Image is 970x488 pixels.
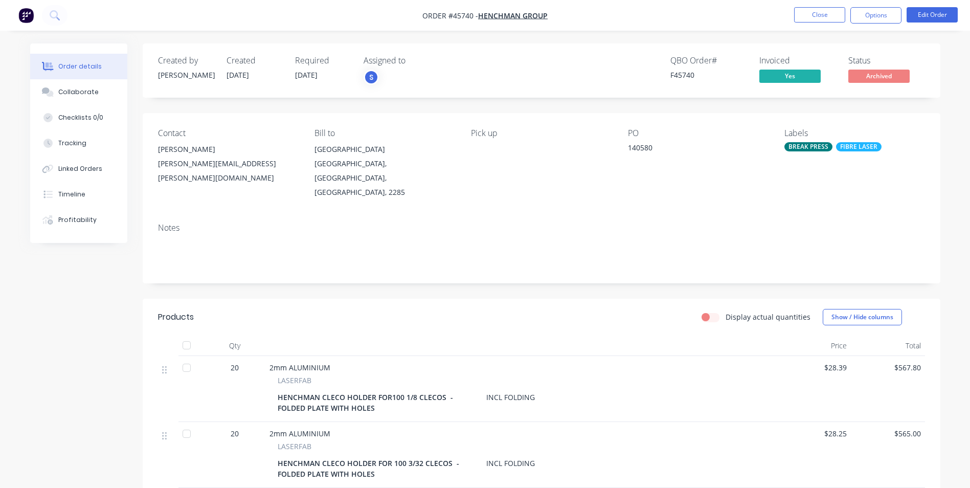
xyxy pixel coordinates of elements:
[158,128,298,138] div: Contact
[314,128,455,138] div: Bill to
[58,215,97,225] div: Profitability
[30,79,127,105] button: Collaborate
[58,87,99,97] div: Collaborate
[784,142,832,151] div: BREAK PRESS
[482,456,539,471] div: INCL FOLDING
[269,429,330,438] span: 2mm ALUMINIUM
[471,128,611,138] div: Pick up
[855,362,921,373] span: $567.80
[227,70,249,80] span: [DATE]
[227,56,283,65] div: Created
[18,8,34,23] img: Factory
[278,390,482,415] div: HENCHMAN CLECO HOLDER FOR100 1/8 CLECOS - FOLDED PLATE WITH HOLES
[364,70,379,85] button: S
[158,56,214,65] div: Created by
[314,157,455,199] div: [GEOGRAPHIC_DATA], [GEOGRAPHIC_DATA], [GEOGRAPHIC_DATA], 2285
[850,7,901,24] button: Options
[158,157,298,185] div: [PERSON_NAME][EMAIL_ADDRESS][PERSON_NAME][DOMAIN_NAME]
[781,362,847,373] span: $28.39
[628,128,768,138] div: PO
[58,62,102,71] div: Order details
[759,70,821,82] span: Yes
[58,164,102,173] div: Linked Orders
[269,363,330,372] span: 2mm ALUMINIUM
[231,362,239,373] span: 20
[759,56,836,65] div: Invoiced
[30,130,127,156] button: Tracking
[314,142,455,157] div: [GEOGRAPHIC_DATA]
[30,105,127,130] button: Checklists 0/0
[58,113,103,122] div: Checklists 0/0
[204,336,265,356] div: Qty
[848,70,910,82] span: Archived
[794,7,845,23] button: Close
[364,56,466,65] div: Assigned to
[58,139,86,148] div: Tracking
[295,56,351,65] div: Required
[30,207,127,233] button: Profitability
[314,142,455,199] div: [GEOGRAPHIC_DATA][GEOGRAPHIC_DATA], [GEOGRAPHIC_DATA], [GEOGRAPHIC_DATA], 2285
[478,11,548,20] a: HENCHMAN GROUP
[670,56,747,65] div: QBO Order #
[777,336,851,356] div: Price
[628,142,756,157] div: 140580
[158,311,194,323] div: Products
[278,441,311,452] span: LASERFAB
[848,56,925,65] div: Status
[158,70,214,80] div: [PERSON_NAME]
[482,390,539,405] div: INCL FOLDING
[295,70,318,80] span: [DATE]
[781,428,847,439] span: $28.25
[670,70,747,80] div: F45740
[422,11,478,20] span: Order #45740 -
[231,428,239,439] span: 20
[58,190,85,199] div: Timeline
[836,142,882,151] div: FIBRE LASER
[823,309,902,325] button: Show / Hide columns
[158,142,298,157] div: [PERSON_NAME]
[30,54,127,79] button: Order details
[278,375,311,386] span: LASERFAB
[30,182,127,207] button: Timeline
[158,142,298,185] div: [PERSON_NAME][PERSON_NAME][EMAIL_ADDRESS][PERSON_NAME][DOMAIN_NAME]
[726,312,810,322] label: Display actual quantities
[278,456,482,481] div: HENCHMAN CLECO HOLDER FOR 100 3/32 CLECOS - FOLDED PLATE WITH HOLES
[784,128,924,138] div: Labels
[851,336,925,356] div: Total
[907,7,958,23] button: Edit Order
[855,428,921,439] span: $565.00
[30,156,127,182] button: Linked Orders
[158,223,925,233] div: Notes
